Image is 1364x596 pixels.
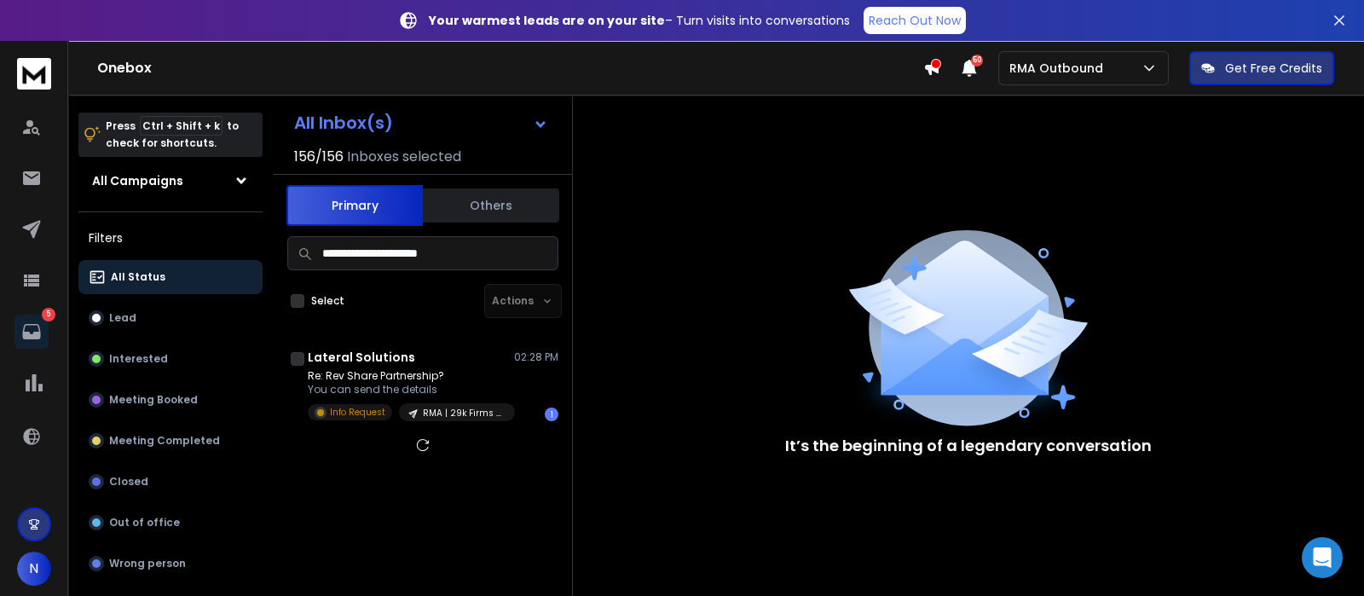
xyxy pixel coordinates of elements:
p: Meeting Booked [109,393,198,407]
p: RMA | 29k Firms (General Team Info) [423,407,505,420]
p: 5 [42,308,55,321]
button: Get Free Credits [1189,51,1334,85]
button: All Inbox(s) [280,106,562,140]
button: Primary [286,185,423,226]
button: Lead [78,301,263,335]
h1: Lateral Solutions [308,349,415,366]
button: Meeting Completed [78,424,263,458]
img: logo [17,58,51,90]
button: All Status [78,260,263,294]
p: Out of office [109,516,180,529]
p: Lead [109,311,136,325]
p: Meeting Completed [109,434,220,448]
p: Press to check for shortcuts. [106,118,239,152]
span: 50 [971,55,983,67]
p: It’s the beginning of a legendary conversation [785,434,1152,458]
p: 02:28 PM [514,350,558,364]
button: Interested [78,342,263,376]
div: 1 [545,408,558,421]
a: 5 [14,315,49,349]
p: Wrong person [109,557,186,570]
button: Others [423,187,559,224]
p: – Turn visits into conversations [429,12,850,29]
p: Reach Out Now [869,12,961,29]
strong: Your warmest leads are on your site [429,12,665,29]
h1: All Inbox(s) [294,114,393,131]
button: Meeting Booked [78,383,263,417]
h1: Onebox [97,58,923,78]
a: Reach Out Now [864,7,966,34]
div: Open Intercom Messenger [1302,537,1343,578]
h3: Filters [78,226,263,250]
button: N [17,552,51,586]
span: 156 / 156 [294,147,344,167]
p: Info Request [330,406,385,419]
h1: All Campaigns [92,172,183,189]
p: Get Free Credits [1225,60,1322,77]
button: Closed [78,465,263,499]
label: Select [311,294,344,308]
button: Out of office [78,506,263,540]
p: Re: Rev Share Partnership? [308,369,512,383]
span: Ctrl + Shift + k [140,116,223,136]
p: You can send the details [308,383,512,396]
p: Interested [109,352,168,366]
button: Wrong person [78,547,263,581]
p: All Status [111,270,165,284]
p: Closed [109,475,148,489]
h3: Inboxes selected [347,147,461,167]
p: RMA Outbound [1009,60,1110,77]
button: All Campaigns [78,164,263,198]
